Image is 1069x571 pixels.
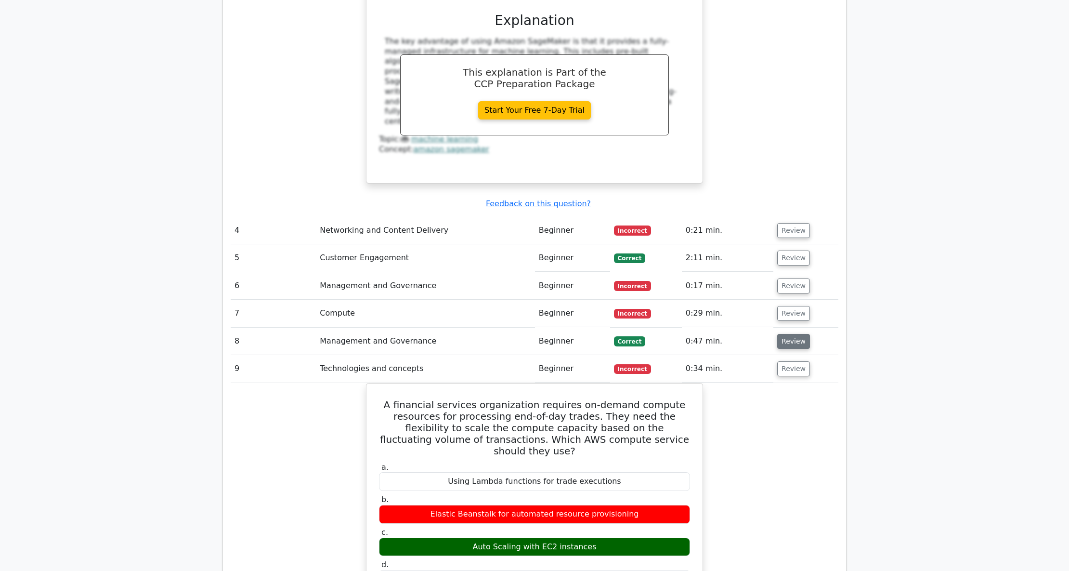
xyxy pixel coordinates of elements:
[316,355,535,383] td: Technologies and concepts
[231,217,316,244] td: 4
[414,145,489,154] a: amazon sagemaker
[379,538,690,557] div: Auto Scaling with EC2 instances
[682,272,773,300] td: 0:17 min.
[682,300,773,327] td: 0:29 min.
[614,336,645,346] span: Correct
[316,300,535,327] td: Compute
[378,399,691,457] h5: A financial services organization requires on-demand compute resources for processing end-of-day ...
[777,334,810,349] button: Review
[535,272,610,300] td: Beginner
[379,134,690,145] div: Topic:
[777,279,810,293] button: Review
[316,272,535,300] td: Management and Governance
[231,328,316,355] td: 8
[535,244,610,272] td: Beginner
[682,244,773,272] td: 2:11 min.
[614,281,651,291] span: Incorrect
[777,306,810,321] button: Review
[381,528,388,537] span: c.
[614,226,651,235] span: Incorrect
[535,328,610,355] td: Beginner
[316,328,535,355] td: Management and Governance
[231,244,316,272] td: 5
[535,217,610,244] td: Beginner
[777,223,810,238] button: Review
[385,37,684,127] div: The key advantage of using Amazon SageMaker is that it provides a fully-managed infrastructure fo...
[682,355,773,383] td: 0:34 min.
[316,244,535,272] td: Customer Engagement
[777,361,810,376] button: Review
[385,13,684,29] h3: Explanation
[316,217,535,244] td: Networking and Content Delivery
[379,505,690,524] div: Elastic Beanstalk for automated resource provisioning
[231,300,316,327] td: 7
[478,101,591,120] a: Start Your Free 7-Day Trial
[682,328,773,355] td: 0:47 min.
[535,355,610,383] td: Beginner
[381,463,389,472] span: a.
[381,560,389,569] span: d.
[411,134,478,144] a: machine learning
[777,251,810,266] button: Review
[379,472,690,491] div: Using Lambda functions for trade executions
[379,145,690,155] div: Concept:
[231,355,316,383] td: 9
[486,199,591,208] a: Feedback on this question?
[535,300,610,327] td: Beginner
[614,253,645,263] span: Correct
[614,309,651,319] span: Incorrect
[381,495,389,504] span: b.
[682,217,773,244] td: 0:21 min.
[231,272,316,300] td: 6
[614,364,651,374] span: Incorrect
